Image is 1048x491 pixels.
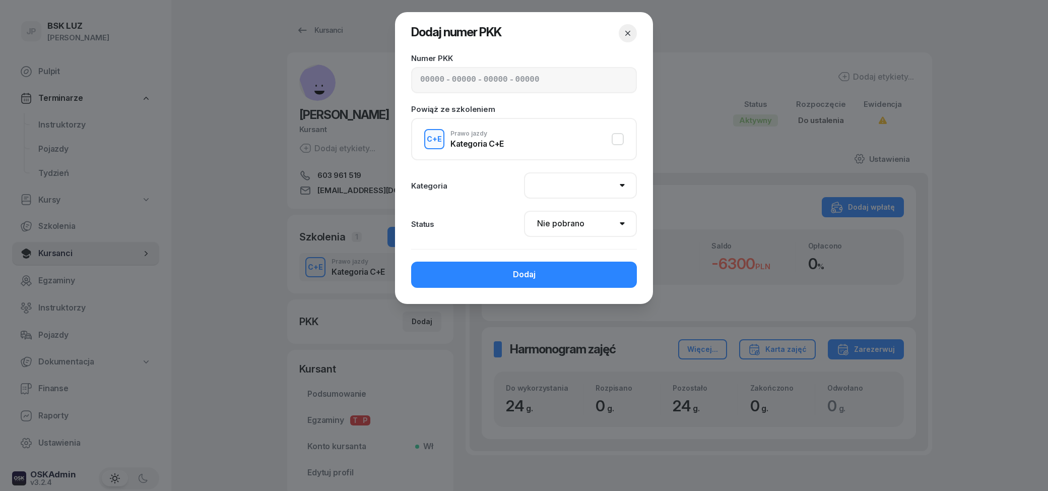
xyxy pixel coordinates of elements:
[452,74,476,87] input: 00000
[423,133,446,145] div: C+E
[446,74,450,87] span: -
[420,74,444,87] input: 00000
[424,129,444,149] button: C+E
[510,74,513,87] span: -
[411,24,501,42] h2: Dodaj numer PKK
[424,129,624,149] button: C+EPrawo jazdyKategoria C+E
[478,74,482,87] span: -
[515,74,540,87] input: 00000
[450,140,504,148] div: Kategoria C+E
[513,268,536,281] div: Dodaj
[484,74,508,87] input: 00000
[450,131,504,137] div: Prawo jazdy
[411,262,637,288] button: Dodaj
